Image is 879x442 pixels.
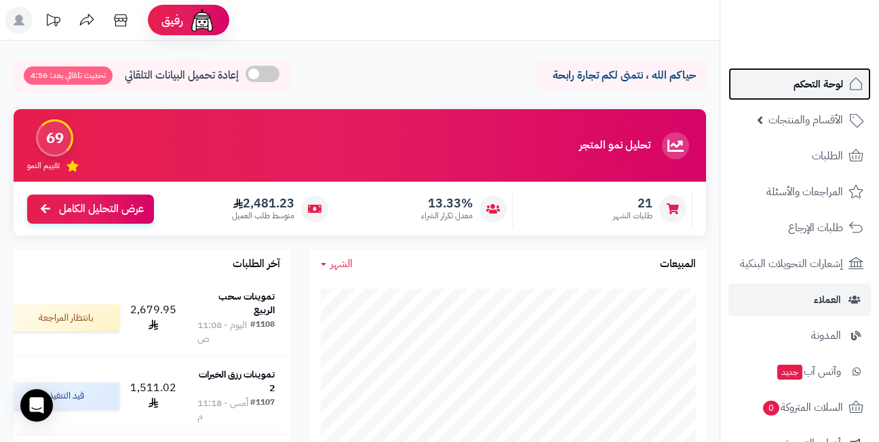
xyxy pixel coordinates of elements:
[321,256,353,272] a: الشهر
[189,7,216,34] img: ai-face.png
[197,397,250,424] div: أمس - 11:18 م
[27,195,154,224] a: عرض التحليل الكامل
[660,258,696,270] h3: المبيعات
[233,258,280,270] h3: آخر الطلبات
[812,146,843,165] span: الطلبات
[161,12,183,28] span: رفيق
[421,196,473,211] span: 13.33%
[11,304,119,331] div: بانتظار المراجعة
[811,326,841,345] span: المدونة
[27,160,60,172] span: تقييم النمو
[24,66,113,85] span: تحديث تلقائي بعد: 4:56
[740,254,843,273] span: إشعارات التحويلات البنكية
[197,319,250,346] div: اليوم - 11:08 ص
[20,389,53,422] div: Open Intercom Messenger
[125,68,239,83] span: إعادة تحميل البيانات التلقائي
[218,289,275,317] strong: تموينات سحب الربيع
[232,210,294,222] span: متوسط طلب العميل
[728,247,871,280] a: إشعارات التحويلات البنكية
[768,110,843,129] span: الأقسام والمنتجات
[728,68,871,100] a: لوحة التحكم
[728,212,871,244] a: طلبات الإرجاع
[814,290,841,309] span: العملاء
[728,391,871,424] a: السلات المتروكة0
[763,401,779,416] span: 0
[766,182,843,201] span: المراجعات والأسئلة
[547,68,696,83] p: حياكم الله ، نتمنى لكم تجارة رابحة
[232,196,294,211] span: 2,481.23
[250,319,275,346] div: #1108
[59,201,144,217] span: عرض التحليل الكامل
[728,283,871,316] a: العملاء
[728,355,871,388] a: وآتس آبجديد
[199,367,275,395] strong: تموينات رزق الخيرات 2
[125,357,182,435] td: 1,511.02
[776,362,841,381] span: وآتس آب
[125,279,182,357] td: 2,679.95
[613,196,652,211] span: 21
[579,140,650,152] h3: تحليل نمو المتجر
[250,397,275,424] div: #1107
[330,256,353,272] span: الشهر
[777,365,802,380] span: جديد
[728,319,871,352] a: المدونة
[613,210,652,222] span: طلبات الشهر
[788,218,843,237] span: طلبات الإرجاع
[421,210,473,222] span: معدل تكرار الشراء
[728,140,871,172] a: الطلبات
[794,75,843,94] span: لوحة التحكم
[787,37,866,65] img: logo-2.png
[728,176,871,208] a: المراجعات والأسئلة
[762,398,843,417] span: السلات المتروكة
[11,382,119,409] div: قيد التنفيذ
[36,7,70,37] a: تحديثات المنصة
